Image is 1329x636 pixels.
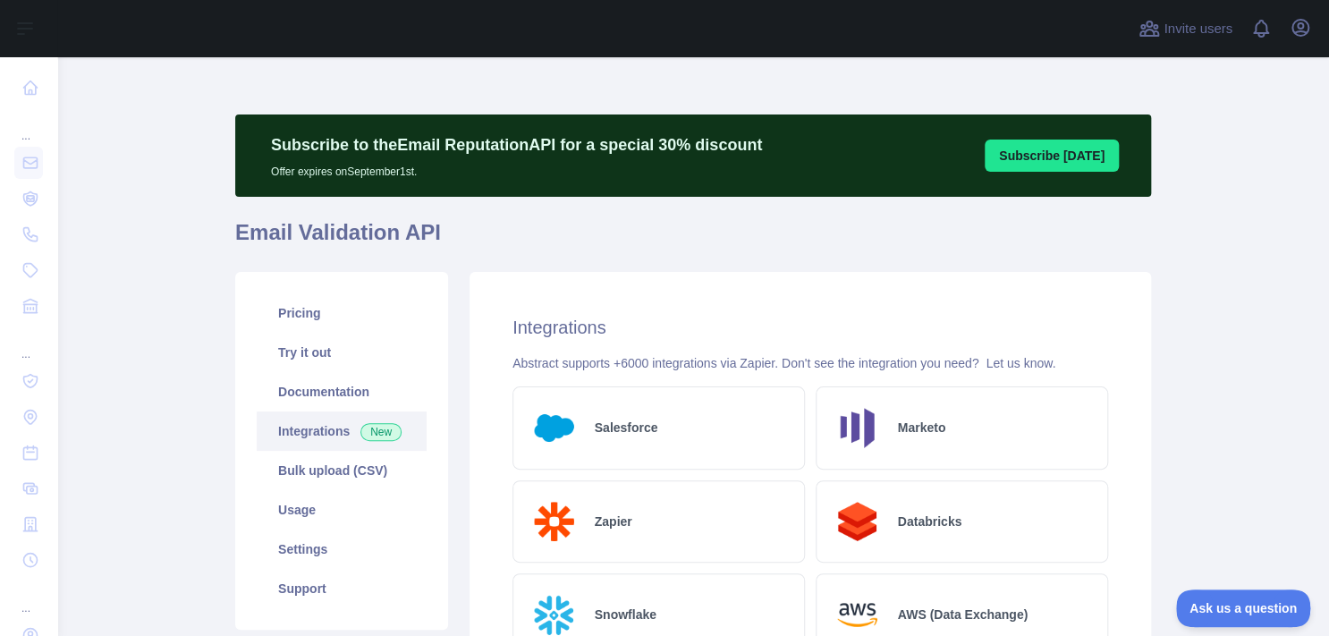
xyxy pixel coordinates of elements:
a: Try it out [257,333,427,372]
h2: Snowflake [595,606,656,623]
a: Let us know. [986,356,1055,370]
h2: Salesforce [595,419,658,437]
h2: Databricks [898,513,962,530]
div: ... [14,107,43,143]
h2: Zapier [595,513,632,530]
a: Pricing [257,293,427,333]
div: Abstract supports +6000 integrations via Zapier. Don't see the integration you need? [512,354,1108,372]
p: Subscribe to the Email Reputation API for a special 30 % discount [271,132,762,157]
h2: Marketo [898,419,946,437]
a: Integrations New [257,411,427,451]
h2: AWS (Data Exchange) [898,606,1028,623]
a: Documentation [257,372,427,411]
a: Bulk upload (CSV) [257,451,427,490]
img: Logo [528,402,580,454]
a: Settings [257,530,427,569]
iframe: Toggle Customer Support [1176,589,1311,627]
button: Invite users [1135,14,1236,43]
a: Support [257,569,427,608]
button: Subscribe [DATE] [985,140,1119,172]
span: New [360,423,402,441]
h2: Integrations [512,315,1108,340]
img: Logo [528,496,580,548]
div: ... [14,580,43,615]
span: Invite users [1164,19,1232,39]
p: Offer expires on September 1st. [271,157,762,179]
h1: Email Validation API [235,218,1151,261]
img: Logo [831,496,884,548]
img: Logo [831,402,884,454]
div: ... [14,326,43,361]
a: Usage [257,490,427,530]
